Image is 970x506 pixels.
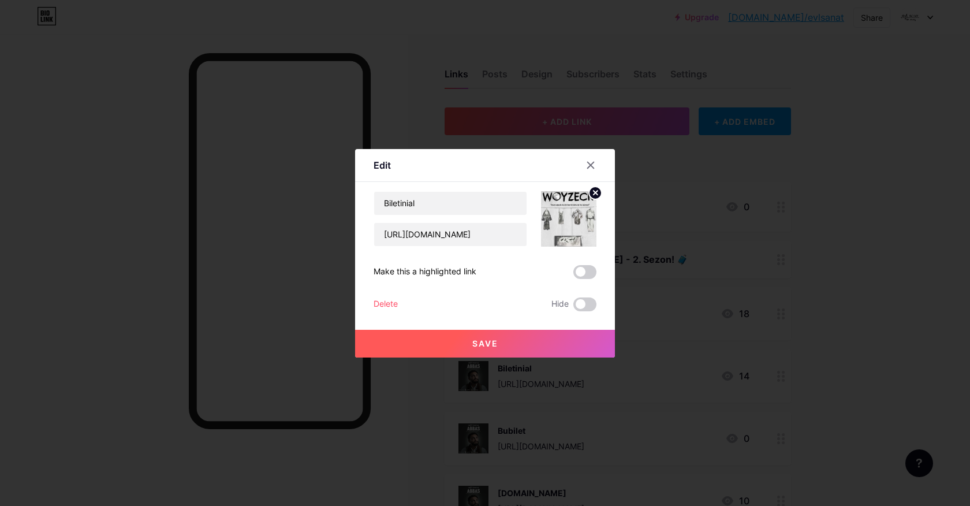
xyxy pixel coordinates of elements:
[472,338,498,348] span: Save
[374,297,398,311] div: Delete
[551,297,569,311] span: Hide
[355,330,615,358] button: Save
[374,158,391,172] div: Edit
[374,223,527,246] input: URL
[374,265,476,279] div: Make this a highlighted link
[374,192,527,215] input: Title
[541,191,596,247] img: link_thumbnail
